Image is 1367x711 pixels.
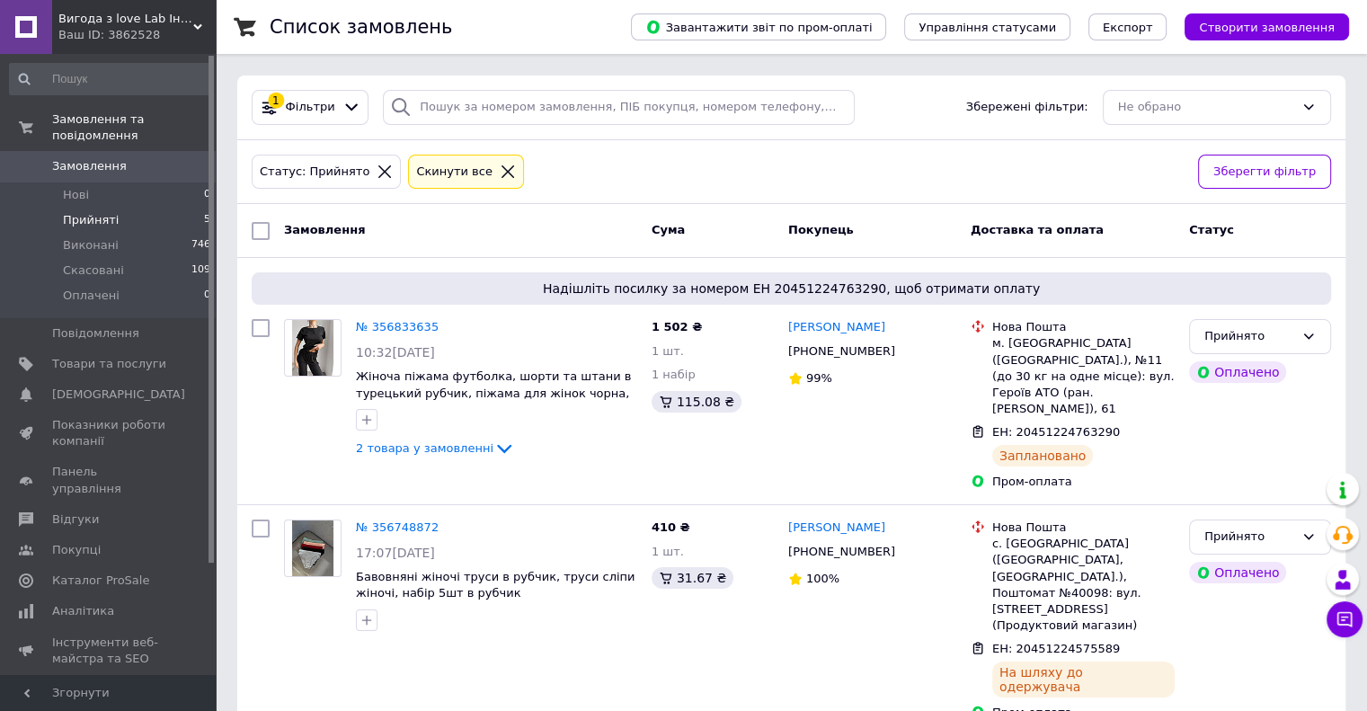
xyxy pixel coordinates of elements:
[270,16,452,38] h1: Список замовлень
[52,356,166,372] span: Товари та послуги
[204,288,210,304] span: 0
[1167,20,1349,33] a: Створити замовлення
[47,47,198,61] div: Domain: [DOMAIN_NAME]
[652,223,685,236] span: Cума
[29,47,43,61] img: website_grey.svg
[992,425,1120,439] span: ЕН: 20451224763290
[63,288,120,304] span: Оплачені
[645,19,872,35] span: Завантажити звіт по пром-оплаті
[292,520,334,576] img: Фото товару
[292,320,334,376] img: Фото товару
[652,520,690,534] span: 410 ₴
[268,93,284,109] div: 1
[383,90,855,125] input: Пошук за номером замовлення, ПІБ покупця, номером телефону, Email, номером накладної
[1189,223,1234,236] span: Статус
[788,319,885,336] a: [PERSON_NAME]
[1198,155,1331,190] button: Зберегти фільтр
[992,335,1175,417] div: м. [GEOGRAPHIC_DATA] ([GEOGRAPHIC_DATA].), №11 (до 30 кг на одне місце): вул. Героїв АТО (ран. [P...
[1118,98,1294,117] div: Не обрано
[63,212,119,228] span: Прийняті
[356,320,439,333] a: № 356833635
[199,106,303,118] div: Keywords by Traffic
[256,163,373,182] div: Статус: Прийнято
[204,212,210,228] span: 5
[1199,21,1335,34] span: Створити замовлення
[1189,562,1286,583] div: Оплачено
[356,441,515,455] a: 2 товара у замовленні
[788,223,854,236] span: Покупець
[52,464,166,496] span: Панель управління
[1204,528,1294,547] div: Прийнято
[284,319,342,377] a: Фото товару
[204,187,210,203] span: 0
[971,223,1104,236] span: Доставка та оплата
[356,570,635,600] a: Бавовняні жіночі труси в рубчик, труси сліпи жіночі, набір 5шт в рубчик
[1204,327,1294,346] div: Прийнято
[52,603,114,619] span: Аналітика
[286,99,335,116] span: Фільтри
[63,187,89,203] span: Нові
[356,441,493,455] span: 2 товара у замовленні
[652,545,684,558] span: 1 шт.
[179,104,193,119] img: tab_keywords_by_traffic_grey.svg
[992,520,1175,536] div: Нова Пошта
[52,511,99,528] span: Відгуки
[631,13,886,40] button: Завантажити звіт по пром-оплаті
[904,13,1070,40] button: Управління статусами
[356,546,435,560] span: 17:07[DATE]
[1327,601,1363,637] button: Чат з покупцем
[806,572,839,585] span: 100%
[652,567,733,589] div: 31.67 ₴
[1103,21,1153,34] span: Експорт
[63,262,124,279] span: Скасовані
[992,642,1120,655] span: ЕН: 20451224575589
[413,163,496,182] div: Cкинути все
[966,99,1088,116] span: Збережені фільтри:
[9,63,212,95] input: Пошук
[919,21,1056,34] span: Управління статусами
[1185,13,1349,40] button: Створити замовлення
[52,111,216,144] span: Замовлення та повідомлення
[992,445,1094,467] div: Заплановано
[652,320,702,333] span: 1 502 ₴
[284,223,365,236] span: Замовлення
[50,29,88,43] div: v 4.0.25
[52,325,139,342] span: Повідомлення
[356,369,631,416] a: Жіноча піжама футболка, шорти та штани в турецький рубчик, піжама для жінок чорна, комплект 3в1 ж...
[52,417,166,449] span: Показники роботи компанії
[191,237,210,253] span: 746
[785,540,899,564] div: [PHONE_NUMBER]
[992,319,1175,335] div: Нова Пошта
[68,106,161,118] div: Domain Overview
[63,237,119,253] span: Виконані
[58,11,193,27] span: Вигода з love Lab Інтернет-магазин сміливих подарунків
[58,27,216,43] div: Ваш ID: 3862528
[1189,361,1286,383] div: Оплачено
[785,340,899,363] div: [PHONE_NUMBER]
[992,662,1175,698] div: На шляху до одержувача
[49,104,63,119] img: tab_domain_overview_orange.svg
[992,474,1175,490] div: Пром-оплата
[806,371,832,385] span: 99%
[284,520,342,577] a: Фото товару
[52,158,127,174] span: Замовлення
[788,520,885,537] a: [PERSON_NAME]
[356,345,435,360] span: 10:32[DATE]
[652,368,696,381] span: 1 набір
[259,280,1324,298] span: Надішліть посилку за номером ЕН 20451224763290, щоб отримати оплату
[992,536,1175,634] div: с. [GEOGRAPHIC_DATA] ([GEOGRAPHIC_DATA], [GEOGRAPHIC_DATA].), Поштомат №40098: вул. [STREET_ADDRE...
[1213,163,1316,182] span: Зберегти фільтр
[191,262,210,279] span: 109
[52,573,149,589] span: Каталог ProSale
[652,344,684,358] span: 1 шт.
[652,391,741,413] div: 115.08 ₴
[52,542,101,558] span: Покупці
[356,520,439,534] a: № 356748872
[1088,13,1167,40] button: Експорт
[29,29,43,43] img: logo_orange.svg
[52,635,166,667] span: Інструменти веб-майстра та SEO
[52,387,185,403] span: [DEMOGRAPHIC_DATA]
